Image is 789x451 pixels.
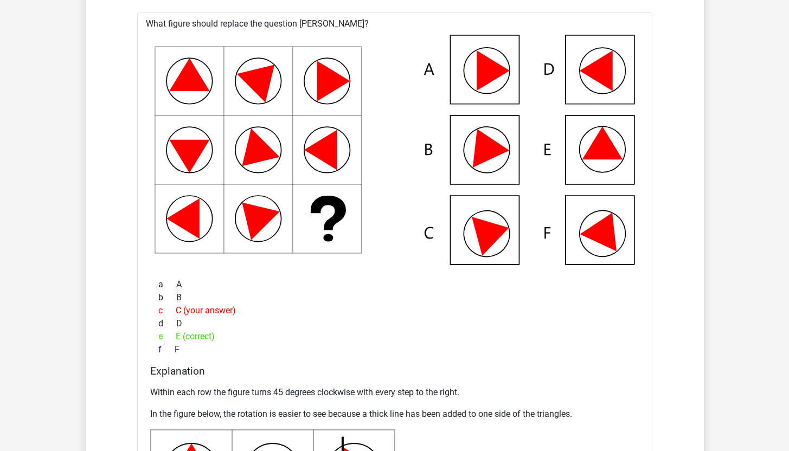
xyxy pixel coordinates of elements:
[150,343,639,356] div: F
[158,317,176,330] span: d
[158,278,176,291] span: a
[150,408,639,421] p: In the figure below, the rotation is easier to see because a thick line has been added to one sid...
[150,317,639,330] div: D
[158,304,176,317] span: c
[158,330,176,343] span: e
[158,291,176,304] span: b
[150,278,639,291] div: A
[158,343,175,356] span: f
[150,291,639,304] div: B
[150,386,639,399] p: Within each row the figure turns 45 degrees clockwise with every step to the right.
[150,365,639,377] h4: Explanation
[150,330,639,343] div: E (correct)
[150,304,639,317] div: C (your answer)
